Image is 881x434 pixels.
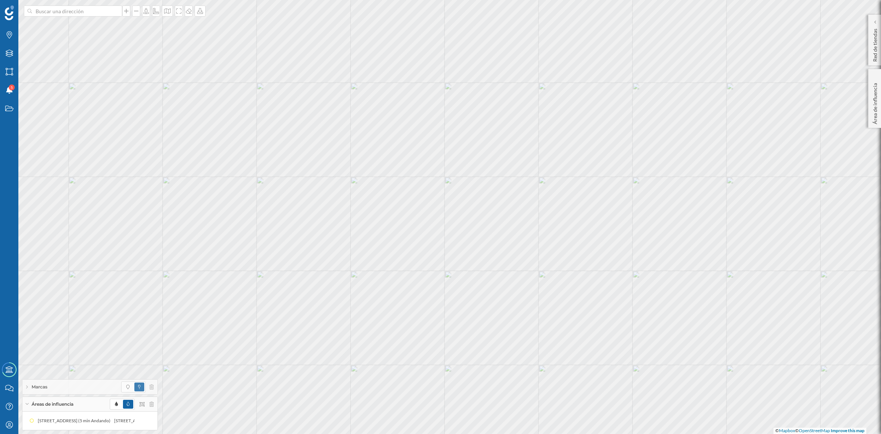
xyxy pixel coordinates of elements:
[5,6,14,20] img: Geoblink Logo
[779,428,795,433] a: Mapbox
[773,428,866,434] div: © ©
[32,384,47,390] span: Marcas
[32,401,73,408] span: Áreas de influencia
[37,417,113,424] div: [STREET_ADDRESS] (5 min Andando)
[113,417,190,424] div: [STREET_ADDRESS] (5 min Andando)
[15,5,41,12] span: Soporte
[799,428,830,433] a: OpenStreetMap
[831,428,864,433] a: Improve this map
[871,80,879,124] p: Área de influencia
[871,26,879,62] p: Red de tiendas
[11,84,13,91] span: 5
